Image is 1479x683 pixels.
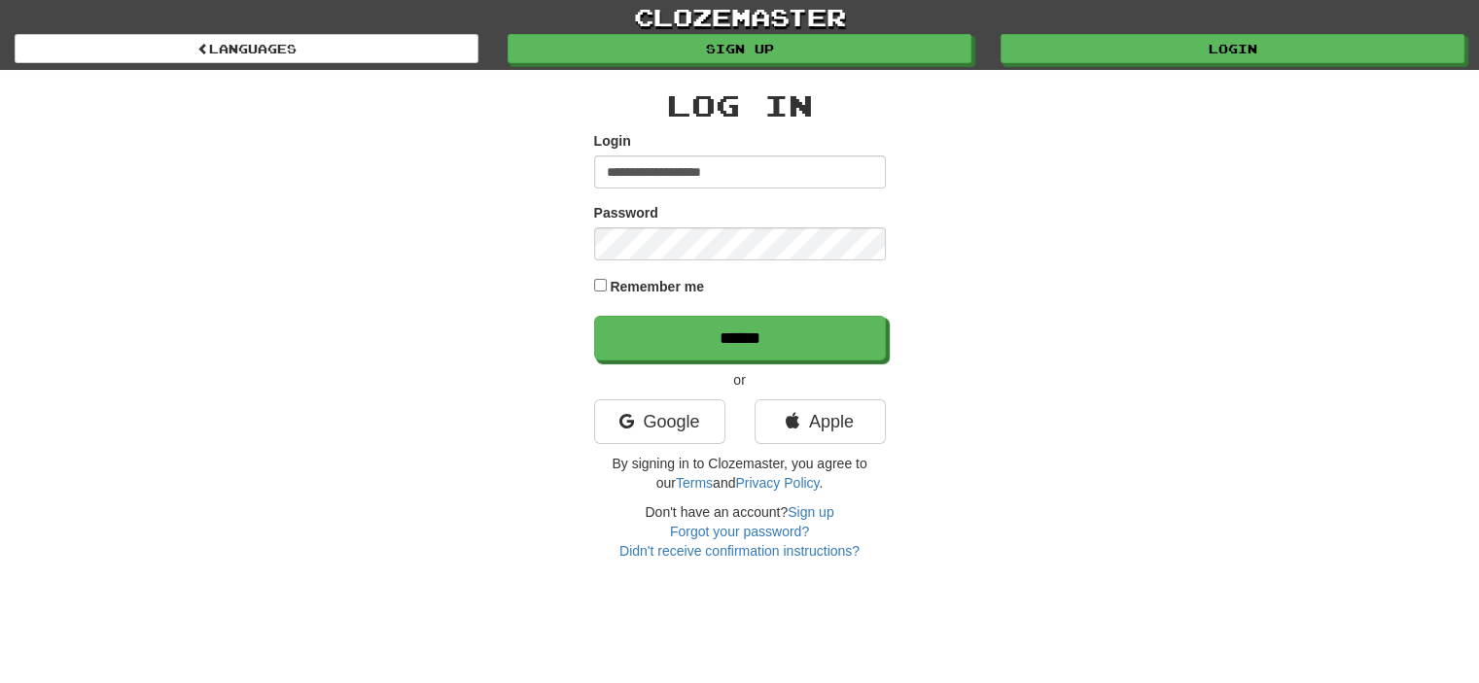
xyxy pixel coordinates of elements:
[788,504,833,520] a: Sign up
[594,370,886,390] p: or
[610,277,704,296] label: Remember me
[594,454,886,493] p: By signing in to Clozemaster, you agree to our and .
[755,399,886,444] a: Apple
[508,34,971,63] a: Sign up
[1001,34,1464,63] a: Login
[676,475,713,491] a: Terms
[594,89,886,121] h2: Log In
[15,34,478,63] a: Languages
[735,475,819,491] a: Privacy Policy
[594,399,725,444] a: Google
[670,524,809,539] a: Forgot your password?
[619,543,860,559] a: Didn't receive confirmation instructions?
[594,131,631,151] label: Login
[594,203,658,222] label: Password
[594,502,886,561] div: Don't have an account?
